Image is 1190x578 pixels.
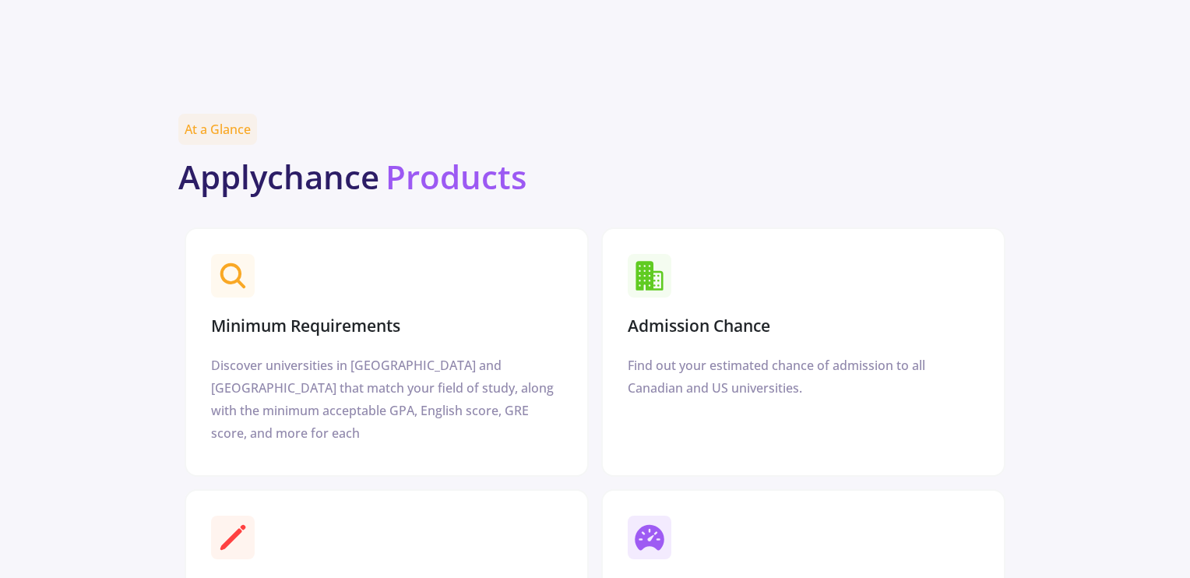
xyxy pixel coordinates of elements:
b: Applychance [178,154,379,199]
span: At a Glance [178,114,257,145]
div: Discover universities in [GEOGRAPHIC_DATA] and [GEOGRAPHIC_DATA] that match your field of study, ... [211,354,562,444]
b: Products [386,154,526,199]
h3: Admission Chance [628,316,770,336]
div: Find out your estimated chance of admission to all Canadian and US universities. [628,354,979,400]
h3: Minimum Requirements [211,316,400,336]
